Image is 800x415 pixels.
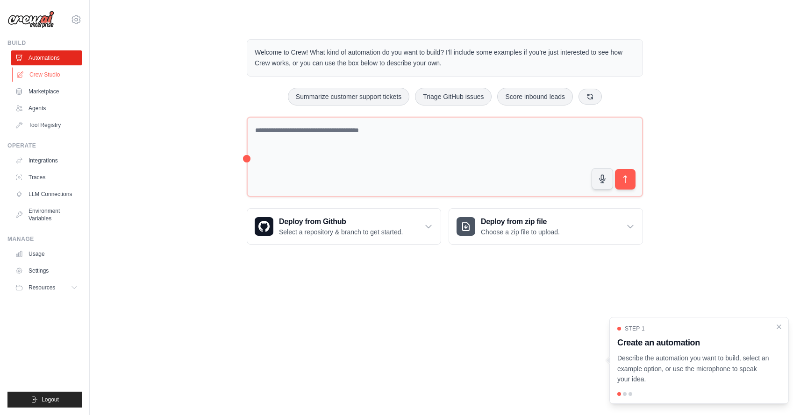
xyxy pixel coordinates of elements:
[775,323,783,331] button: Close walkthrough
[617,353,770,385] p: Describe the automation you want to build, select an example option, or use the microphone to spe...
[481,227,560,237] p: Choose a zip file to upload.
[11,246,82,261] a: Usage
[497,88,573,106] button: Score inbound leads
[279,227,403,237] p: Select a repository & branch to get started.
[7,11,54,28] img: Logo
[11,187,82,202] a: LLM Connections
[625,325,645,332] span: Step 1
[11,84,82,99] a: Marketplace
[415,88,492,106] button: Triage GitHub issues
[12,67,83,82] a: Crew Studio
[11,50,82,65] a: Automations
[11,101,82,116] a: Agents
[11,118,82,133] a: Tool Registry
[255,47,635,69] p: Welcome to Crew! What kind of automation do you want to build? I'll include some examples if you'...
[11,280,82,295] button: Resources
[617,336,770,349] h3: Create an automation
[29,284,55,291] span: Resources
[11,204,82,226] a: Environment Variables
[42,396,59,403] span: Logout
[11,263,82,278] a: Settings
[753,370,800,415] iframe: Chat Widget
[7,39,82,47] div: Build
[11,170,82,185] a: Traces
[7,392,82,408] button: Logout
[7,142,82,149] div: Operate
[11,153,82,168] a: Integrations
[481,216,560,227] h3: Deploy from zip file
[7,235,82,243] div: Manage
[288,88,409,106] button: Summarize customer support tickets
[279,216,403,227] h3: Deploy from Github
